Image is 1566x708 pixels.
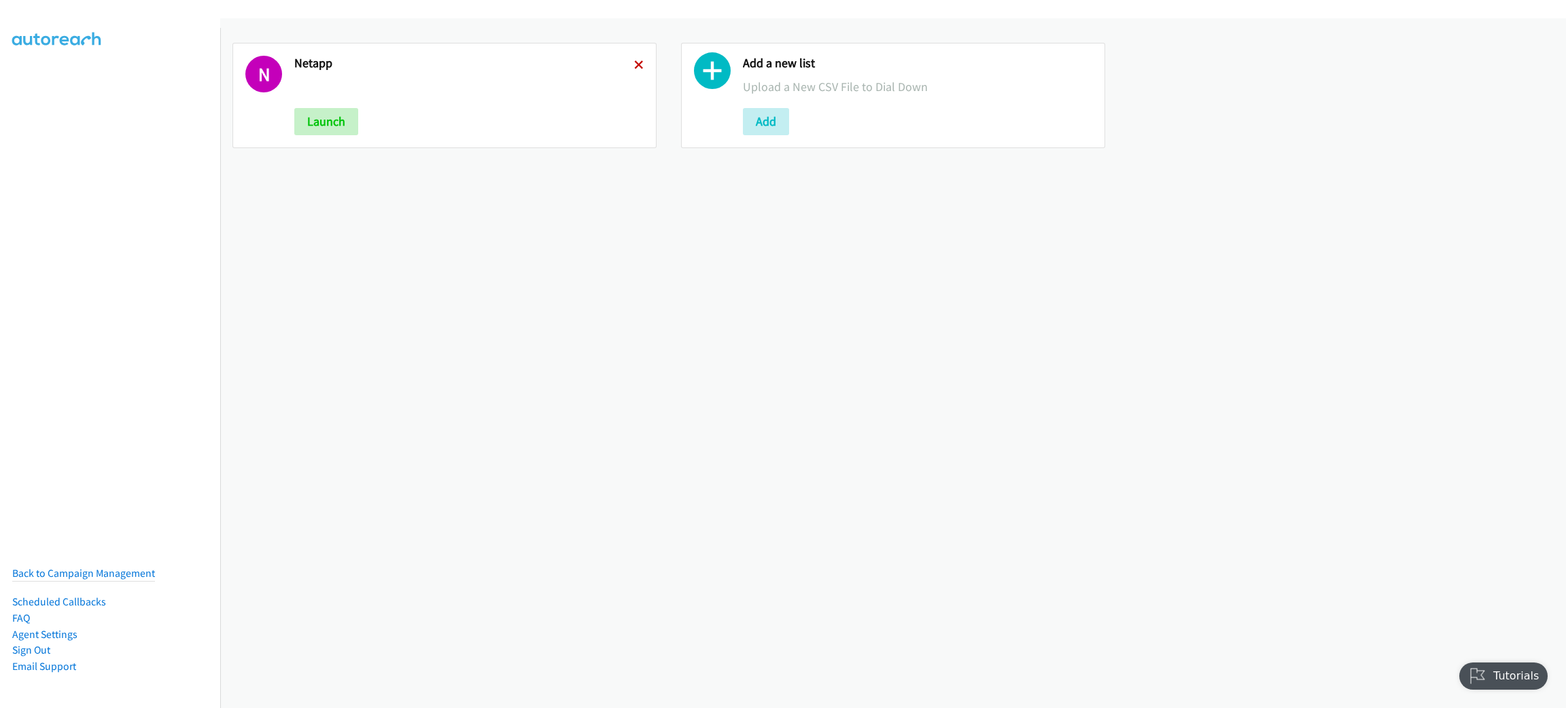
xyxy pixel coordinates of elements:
[294,108,358,135] button: Launch
[12,660,76,673] a: Email Support
[245,56,282,92] h1: N
[1451,649,1556,698] iframe: Checklist
[12,567,155,580] a: Back to Campaign Management
[12,643,50,656] a: Sign Out
[12,612,30,624] a: FAQ
[743,56,1092,71] h2: Add a new list
[743,108,789,135] button: Add
[294,56,634,71] h2: Netapp
[12,595,106,608] a: Scheduled Callbacks
[743,77,1092,96] p: Upload a New CSV File to Dial Down
[12,628,77,641] a: Agent Settings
